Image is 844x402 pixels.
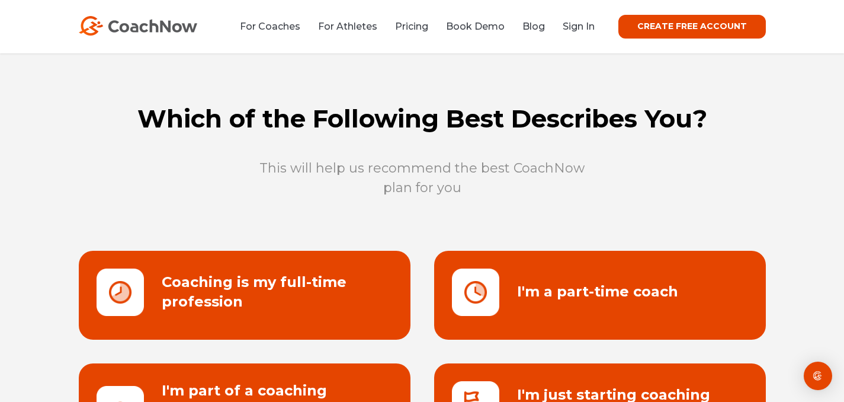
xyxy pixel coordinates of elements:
[522,21,545,32] a: Blog
[563,21,595,32] a: Sign In
[318,21,377,32] a: For Athletes
[240,21,300,32] a: For Coaches
[618,15,766,39] a: CREATE FREE ACCOUNT
[79,16,197,36] img: CoachNow Logo
[446,21,505,32] a: Book Demo
[395,21,428,32] a: Pricing
[804,362,832,390] div: Open Intercom Messenger
[256,158,588,197] p: This will help us recommend the best CoachNow plan for you
[67,104,778,135] h1: Which of the Following Best Describes You?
